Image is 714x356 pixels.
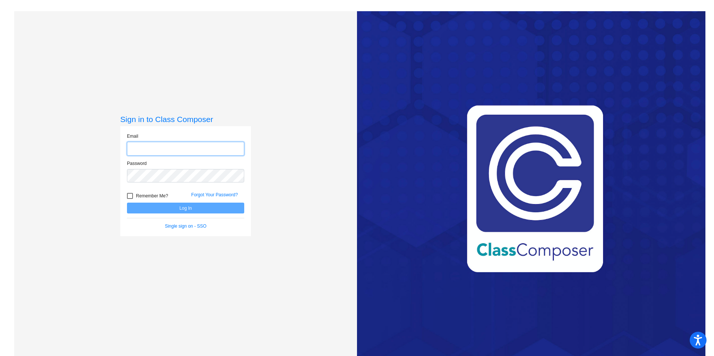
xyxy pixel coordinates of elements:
label: Email [127,133,138,140]
label: Password [127,160,147,167]
span: Remember Me? [136,191,168,200]
button: Log In [127,203,244,213]
a: Single sign on - SSO [165,224,206,229]
a: Forgot Your Password? [191,192,238,197]
h3: Sign in to Class Composer [120,115,251,124]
